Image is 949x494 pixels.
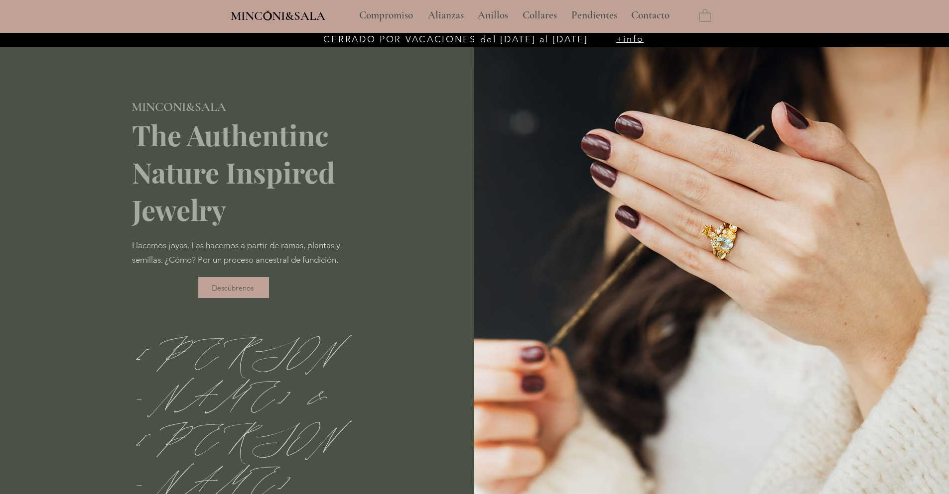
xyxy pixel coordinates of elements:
span: The Authentinc Nature Inspired Jewelry [132,116,335,228]
a: MINCONI&SALA [231,6,325,23]
p: Anillos [473,3,513,28]
p: Alianzas [423,3,469,28]
a: MINCONI&SALA [132,98,226,114]
p: Contacto [626,3,675,28]
p: Collares [518,3,562,28]
a: Descúbrenos [198,277,269,298]
a: Contacto [624,3,678,28]
span: MINCONI&SALA [231,8,325,23]
span: CERRADO POR VACACIONES del [DATE] al [DATE] [323,34,588,45]
a: Pendientes [564,3,624,28]
a: Anillos [470,3,515,28]
span: MINCONI&SALA [132,99,226,114]
img: Minconi Sala [264,10,272,20]
a: Compromiso [352,3,420,28]
span: Descúbrenos [212,283,254,293]
nav: Sitio [332,3,697,28]
p: Compromiso [354,3,418,28]
a: +info [616,33,644,44]
a: Collares [515,3,564,28]
span: Hacemos joyas. Las hacemos a partir de ramas, plantas y semillas. ¿Cómo? Por un proceso ancestral... [132,240,340,265]
a: Alianzas [420,3,470,28]
p: Pendientes [566,3,622,28]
